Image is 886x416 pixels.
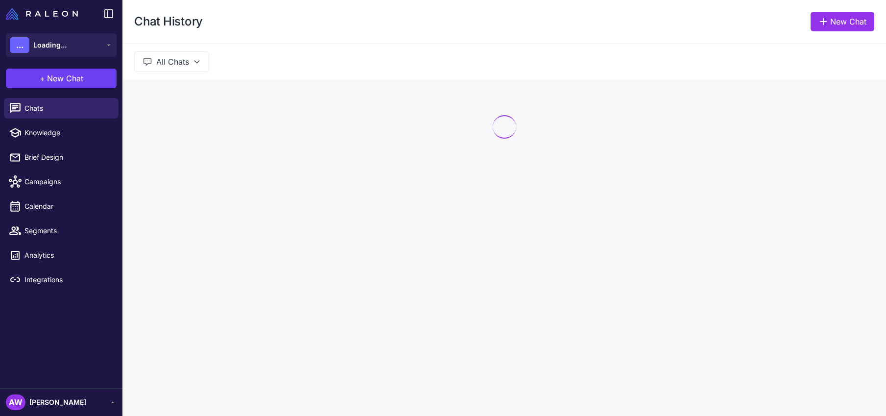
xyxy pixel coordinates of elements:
[40,73,45,84] span: +
[4,171,119,192] a: Campaigns
[134,51,209,72] button: All Chats
[4,220,119,241] a: Segments
[24,225,111,236] span: Segments
[4,269,119,290] a: Integrations
[4,147,119,168] a: Brief Design
[6,69,117,88] button: +New Chat
[10,37,29,53] div: ...
[4,245,119,266] a: Analytics
[29,397,86,408] span: [PERSON_NAME]
[24,274,111,285] span: Integrations
[24,176,111,187] span: Campaigns
[6,8,78,20] img: Raleon Logo
[24,201,111,212] span: Calendar
[6,394,25,410] div: AW
[811,12,874,31] a: New Chat
[4,196,119,217] a: Calendar
[4,98,119,119] a: Chats
[24,127,111,138] span: Knowledge
[24,250,111,261] span: Analytics
[47,73,83,84] span: New Chat
[4,122,119,143] a: Knowledge
[6,33,117,57] button: ...Loading...
[33,40,67,50] span: Loading...
[24,152,111,163] span: Brief Design
[134,14,203,29] h1: Chat History
[24,103,111,114] span: Chats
